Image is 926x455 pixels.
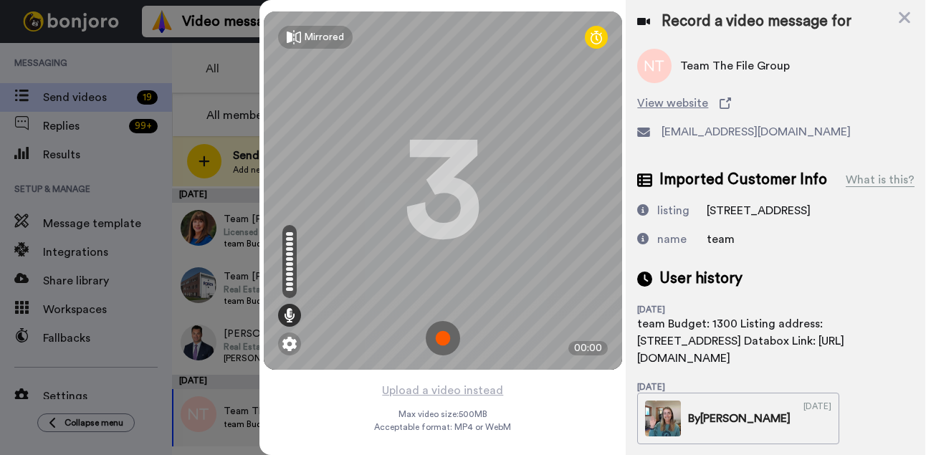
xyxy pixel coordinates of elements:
[659,169,827,191] span: Imported Customer Info
[662,123,851,140] span: [EMAIL_ADDRESS][DOMAIN_NAME]
[374,421,511,433] span: Acceptable format: MP4 or WebM
[657,202,689,219] div: listing
[426,321,460,355] img: ic_record_start.svg
[282,337,297,351] img: ic_gear.svg
[637,315,867,367] div: team Budget: 1300 Listing address: [STREET_ADDRESS] Databox Link: [URL][DOMAIN_NAME]
[637,95,915,112] a: View website
[568,341,608,355] div: 00:00
[659,268,743,289] span: User history
[657,231,687,248] div: name
[637,393,839,444] a: By[PERSON_NAME][DATE]
[688,410,791,427] div: By [PERSON_NAME]
[637,95,708,112] span: View website
[846,171,915,188] div: What is this?
[404,137,482,244] div: 3
[707,234,735,245] span: team
[398,408,487,420] span: Max video size: 500 MB
[707,205,811,216] span: [STREET_ADDRESS]
[637,304,730,315] div: [DATE]
[803,401,831,436] div: [DATE]
[378,381,507,400] button: Upload a video instead
[645,401,681,436] img: e7403400-b6ef-4b92-8aa2-b95e90da14bf-thumb.jpg
[637,381,730,393] div: [DATE]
